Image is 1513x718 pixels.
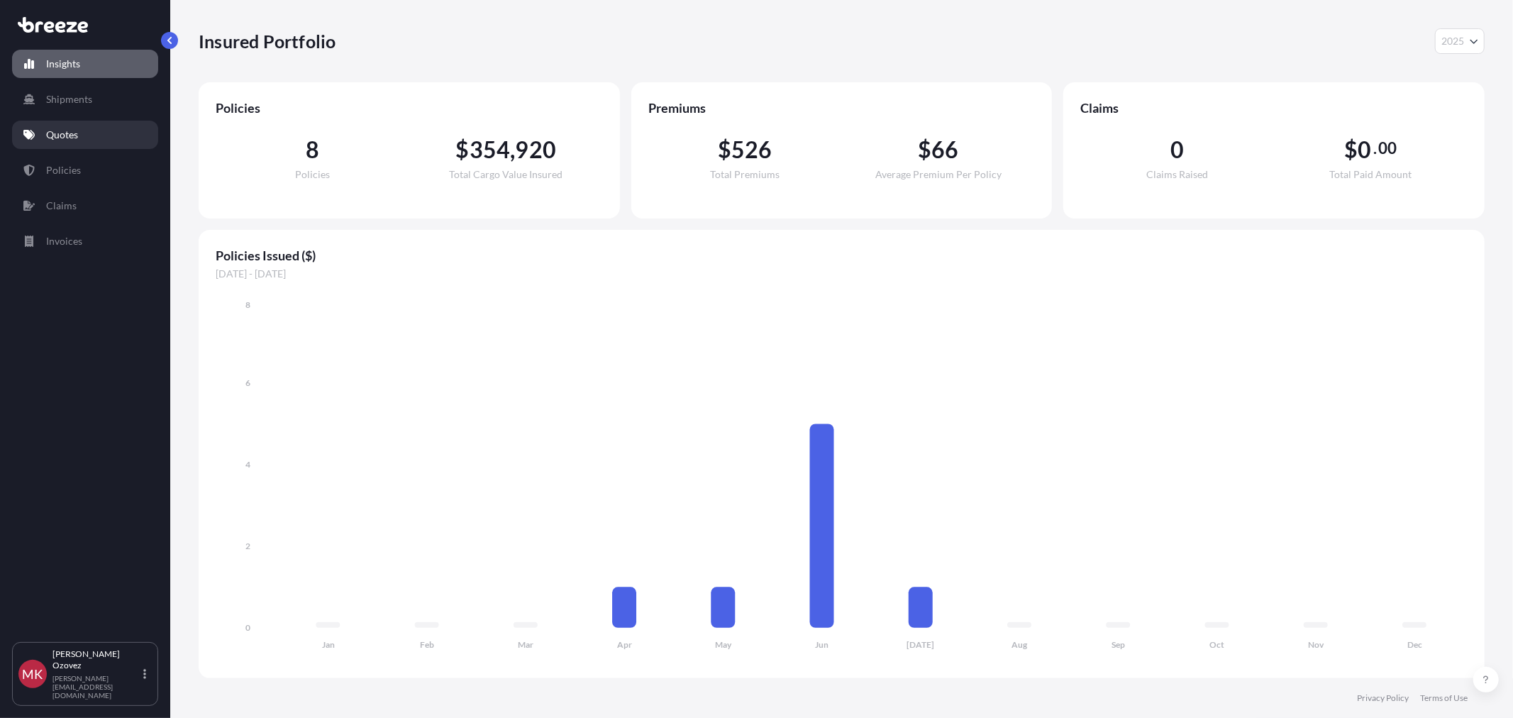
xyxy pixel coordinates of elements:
span: 00 [1378,143,1397,154]
tspan: 4 [245,459,250,470]
span: Premiums [648,99,1036,116]
tspan: Mar [518,640,533,651]
span: MK [23,667,43,681]
tspan: Oct [1209,640,1224,651]
tspan: May [715,640,732,651]
a: Insights [12,50,158,78]
p: Quotes [46,128,78,142]
span: Average Premium Per Policy [875,170,1002,179]
p: Insured Portfolio [199,30,336,53]
span: 920 [515,138,556,161]
span: $ [918,138,931,161]
span: Total Paid Amount [1330,170,1412,179]
a: Terms of Use [1420,692,1468,704]
p: Claims [46,199,77,213]
tspan: Nov [1308,640,1324,651]
span: Total Premiums [710,170,780,179]
p: Invoices [46,234,82,248]
span: , [510,138,515,161]
a: Policies [12,156,158,184]
span: 0 [1358,138,1372,161]
span: 354 [470,138,511,161]
tspan: 8 [245,299,250,310]
tspan: Aug [1012,640,1028,651]
a: Claims [12,192,158,220]
span: $ [455,138,469,161]
tspan: Jun [815,640,828,651]
tspan: 2 [245,541,250,551]
a: Invoices [12,227,158,255]
button: Year Selector [1435,28,1485,54]
span: $ [1344,138,1358,161]
p: Policies [46,163,81,177]
tspan: Jan [322,640,335,651]
tspan: Apr [617,640,632,651]
tspan: Sep [1112,640,1125,651]
tspan: 0 [245,622,250,633]
span: 526 [731,138,772,161]
span: 2025 [1441,34,1464,48]
p: [PERSON_NAME] Ozovez [52,648,140,671]
span: Claims Raised [1146,170,1208,179]
a: Privacy Policy [1357,692,1409,704]
span: 8 [306,138,319,161]
span: $ [718,138,731,161]
span: Policies Issued ($) [216,247,1468,264]
a: Shipments [12,85,158,114]
p: Insights [46,57,80,71]
tspan: Dec [1407,640,1422,651]
p: [PERSON_NAME][EMAIL_ADDRESS][DOMAIN_NAME] [52,674,140,700]
span: Policies [216,99,603,116]
span: Policies [295,170,330,179]
span: 66 [931,138,958,161]
span: Claims [1080,99,1468,116]
p: Shipments [46,92,92,106]
a: Quotes [12,121,158,149]
tspan: 6 [245,377,250,388]
span: [DATE] - [DATE] [216,267,1468,281]
span: . [1373,143,1377,154]
span: 0 [1170,138,1184,161]
span: Total Cargo Value Insured [449,170,562,179]
tspan: Feb [420,640,434,651]
tspan: [DATE] [907,640,935,651]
